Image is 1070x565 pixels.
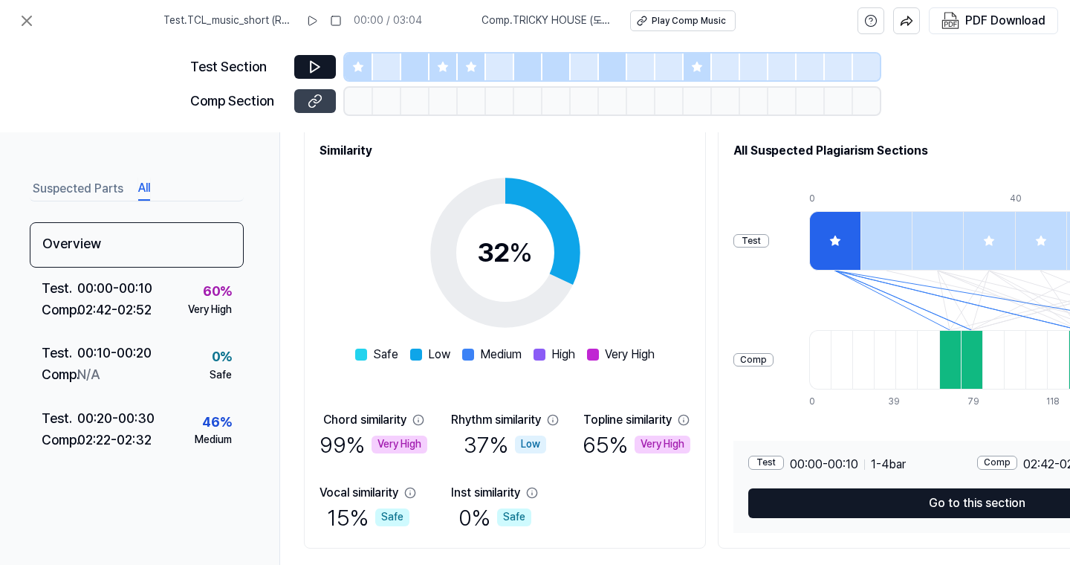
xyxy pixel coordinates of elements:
[477,233,533,273] div: 32
[583,411,672,429] div: Topline similarity
[42,408,77,430] div: Test .
[1010,193,1061,205] div: 40
[190,91,285,112] div: Comp Section
[320,429,427,460] div: 99 %
[163,13,294,28] span: Test . TCL_music_short (Remix)
[967,395,989,408] div: 79
[965,11,1045,30] div: PDF Download
[323,411,406,429] div: Chord similarity
[77,430,152,451] div: 02:22 - 02:32
[977,456,1017,470] div: Comp
[42,278,77,300] div: Test .
[354,13,422,28] div: 00:00 / 03:04
[42,364,77,386] div: Comp .
[748,456,784,470] div: Test
[428,346,450,364] span: Low
[77,364,100,386] div: N/A
[497,508,531,526] div: Safe
[733,234,769,248] div: Test
[551,346,575,364] span: High
[941,12,959,30] img: PDF Download
[77,278,152,300] div: 00:00 - 00:10
[938,8,1048,33] button: PDF Download
[373,346,398,364] span: Safe
[327,502,409,533] div: 15 %
[888,395,909,408] div: 39
[864,13,878,28] svg: help
[42,430,77,451] div: Comp .
[605,346,655,364] span: Very High
[583,429,690,460] div: 65 %
[481,13,612,28] span: Comp . TRICKY HOUSE (도깨비집 (TRICKY HOUSE))
[635,436,690,453] div: Very High
[458,502,531,533] div: 0 %
[77,300,152,321] div: 02:42 - 02:52
[652,15,726,28] div: Play Comp Music
[790,456,858,474] span: 00:00 - 00:10
[857,7,884,34] button: help
[195,433,232,448] div: Medium
[900,14,913,28] img: share
[210,368,232,383] div: Safe
[464,429,546,460] div: 37 %
[202,412,232,433] div: 46 %
[42,300,77,321] div: Comp .
[451,484,520,502] div: Inst similarity
[203,281,232,303] div: 60 %
[630,10,736,31] button: Play Comp Music
[42,343,77,364] div: Test .
[1046,395,1068,408] div: 118
[733,353,774,367] div: Comp
[372,436,427,453] div: Very High
[30,222,244,268] div: Overview
[480,346,522,364] span: Medium
[77,343,152,364] div: 00:10 - 00:20
[809,395,831,408] div: 0
[138,177,150,201] button: All
[509,236,533,268] span: %
[188,303,232,317] div: Very High
[871,456,906,474] span: 1 - 4 bar
[33,177,123,201] button: Suspected Parts
[190,56,285,78] div: Test Section
[809,193,860,205] div: 0
[320,484,398,502] div: Vocal similarity
[451,411,541,429] div: Rhythm similarity
[320,142,690,160] h2: Similarity
[515,436,546,453] div: Low
[212,346,232,368] div: 0 %
[375,508,409,526] div: Safe
[77,408,155,430] div: 00:20 - 00:30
